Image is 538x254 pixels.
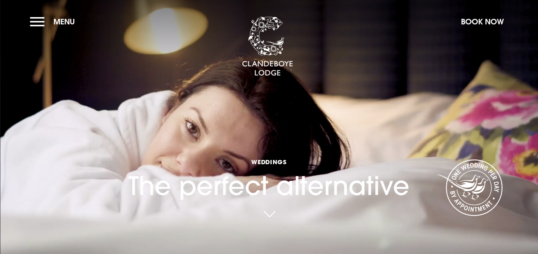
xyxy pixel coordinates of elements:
[128,126,410,201] h1: The perfect alternative
[30,12,79,31] button: Menu
[128,158,410,166] span: Weddings
[457,12,508,31] button: Book Now
[54,17,75,27] span: Menu
[242,17,293,77] img: Clandeboye Lodge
